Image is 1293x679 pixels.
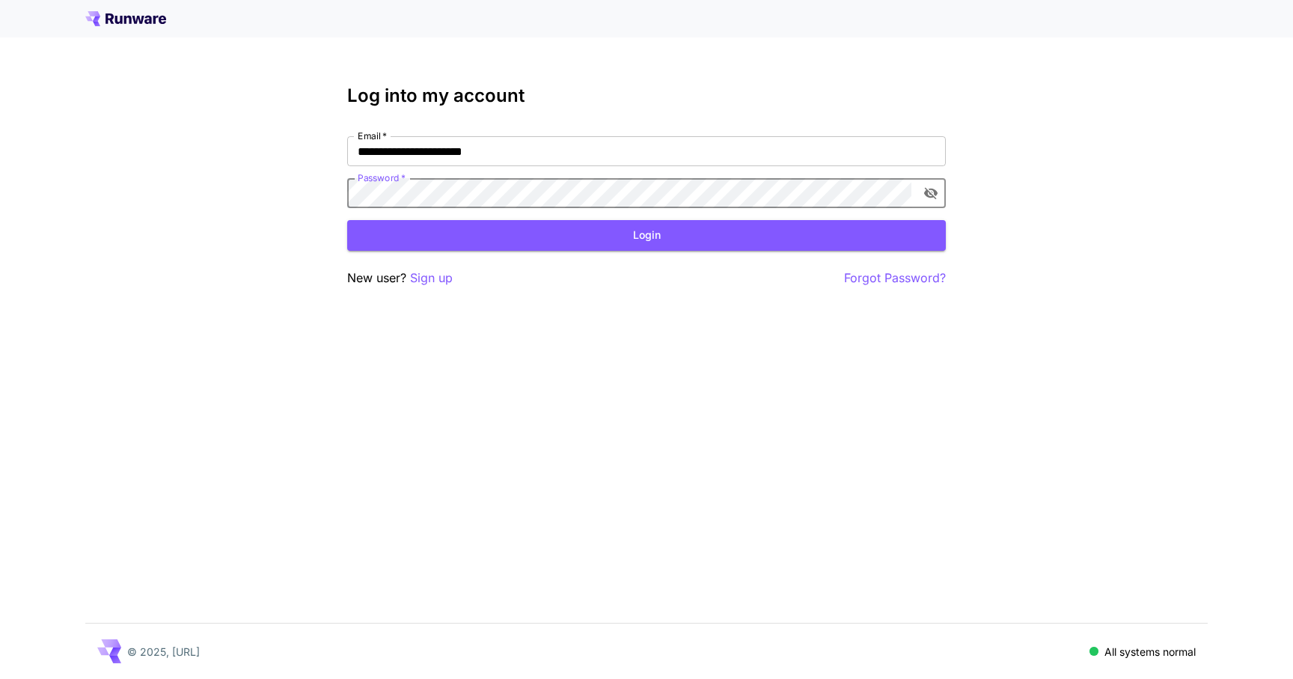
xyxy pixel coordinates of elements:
[917,180,944,207] button: toggle password visibility
[844,269,946,287] button: Forgot Password?
[358,171,406,184] label: Password
[358,130,387,142] label: Email
[347,85,946,106] h3: Log into my account
[347,220,946,251] button: Login
[127,644,200,660] p: © 2025, [URL]
[347,269,453,287] p: New user?
[410,269,453,287] button: Sign up
[1104,644,1196,660] p: All systems normal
